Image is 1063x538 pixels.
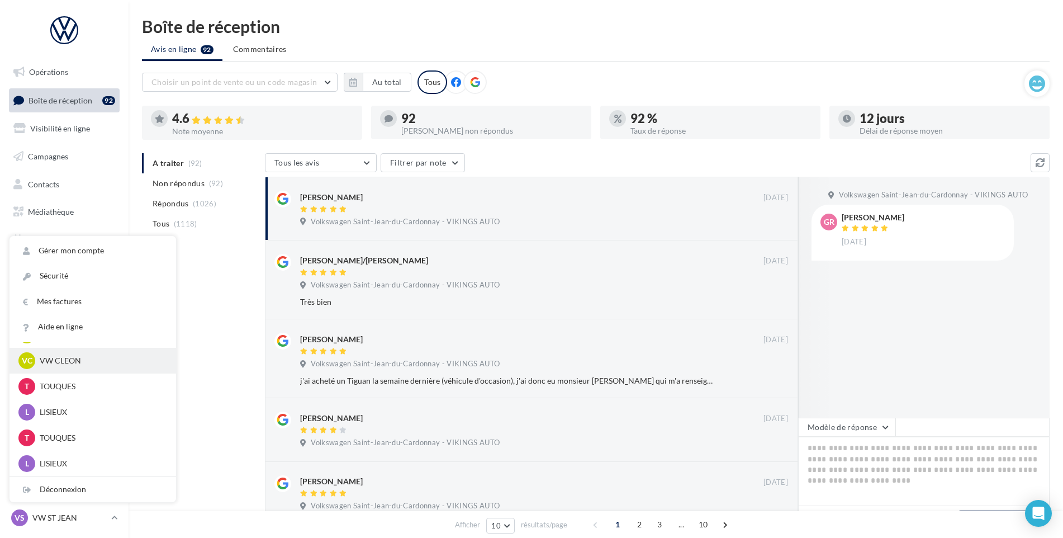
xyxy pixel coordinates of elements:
[381,153,465,172] button: Filtrer par note
[15,512,25,523] span: VS
[28,207,74,216] span: Médiathèque
[311,501,500,511] span: Volkswagen Saint-Jean-du-Cardonnay - VIKINGS AUTO
[651,516,668,534] span: 3
[763,414,788,424] span: [DATE]
[172,128,353,135] div: Note moyenne
[798,418,895,437] button: Modèle de réponse
[763,335,788,345] span: [DATE]
[142,18,1050,35] div: Boîte de réception
[763,478,788,488] span: [DATE]
[142,73,338,92] button: Choisir un point de vente ou un code magasin
[28,152,68,161] span: Campagnes
[7,256,122,289] a: PLV et print personnalisable
[174,219,197,228] span: (1118)
[233,44,287,55] span: Commentaires
[40,381,163,392] p: TOUQUES
[209,179,223,188] span: (92)
[10,477,176,502] div: Déconnexion
[311,217,500,227] span: Volkswagen Saint-Jean-du-Cardonnay - VIKINGS AUTO
[7,88,122,112] a: Boîte de réception92
[300,476,363,487] div: [PERSON_NAME]
[7,173,122,196] a: Contacts
[153,218,169,229] span: Tous
[311,280,500,290] span: Volkswagen Saint-Jean-du-Cardonnay - VIKINGS AUTO
[630,516,648,534] span: 2
[1025,500,1052,527] div: Open Intercom Messenger
[752,437,789,452] button: Ignorer
[40,407,163,418] p: LISIEUX
[311,438,500,448] span: Volkswagen Saint-Jean-du-Cardonnay - VIKINGS AUTO
[153,178,205,189] span: Non répondus
[694,516,713,534] span: 10
[193,199,216,208] span: (1026)
[40,458,163,469] p: LISIEUX
[824,216,834,228] span: Gr
[40,355,163,366] p: VW CLEON
[344,73,411,92] button: Au total
[9,507,120,528] a: VS VW ST JEAN
[752,500,789,516] button: Ignorer
[300,192,363,203] div: [PERSON_NAME]
[630,127,812,135] div: Taux de réponse
[763,193,788,203] span: [DATE]
[401,127,582,135] div: [PERSON_NAME] non répondus
[7,200,122,224] a: Médiathèque
[22,355,32,366] span: VC
[860,127,1041,135] div: Délai de réponse moyen
[25,407,29,418] span: L
[7,145,122,168] a: Campagnes
[300,413,363,424] div: [PERSON_NAME]
[10,263,176,289] a: Sécurité
[151,77,317,87] span: Choisir un point de vente ou un code magasin
[172,112,353,125] div: 4.6
[7,60,122,84] a: Opérations
[752,215,789,231] button: Ignorer
[300,375,715,386] div: j'ai acheté un Tiguan la semaine dernière (véhicule d'occasion), j'ai donc eu monsieur [PERSON_NA...
[491,521,501,530] span: 10
[29,95,92,105] span: Boîte de réception
[274,158,320,167] span: Tous les avis
[455,520,480,530] span: Afficher
[751,294,788,310] button: Ignorer
[609,516,627,534] span: 1
[842,237,866,247] span: [DATE]
[265,153,377,172] button: Tous les avis
[29,67,68,77] span: Opérations
[40,432,163,443] p: TOUQUES
[300,334,363,345] div: [PERSON_NAME]
[300,255,428,266] div: [PERSON_NAME]/[PERSON_NAME]
[7,228,122,252] a: Calendrier
[28,235,65,244] span: Calendrier
[10,314,176,339] a: Aide en ligne
[751,373,788,389] button: Ignorer
[25,381,29,392] span: T
[363,73,411,92] button: Au total
[630,112,812,125] div: 92 %
[839,190,1028,200] span: Volkswagen Saint-Jean-du-Cardonnay - VIKINGS AUTO
[311,359,500,369] span: Volkswagen Saint-Jean-du-Cardonnay - VIKINGS AUTO
[417,70,447,94] div: Tous
[153,198,189,209] span: Répondus
[763,256,788,266] span: [DATE]
[32,512,107,523] p: VW ST JEAN
[7,293,122,326] a: Campagnes DataOnDemand
[7,117,122,140] a: Visibilité en ligne
[401,112,582,125] div: 92
[672,516,690,534] span: ...
[860,112,1041,125] div: 12 jours
[521,520,567,530] span: résultats/page
[842,214,904,221] div: [PERSON_NAME]
[10,289,176,314] a: Mes factures
[10,238,176,263] a: Gérer mon compte
[486,518,515,534] button: 10
[300,296,715,308] div: Très bien
[28,179,59,188] span: Contacts
[30,124,90,133] span: Visibilité en ligne
[25,432,29,443] span: T
[25,458,29,469] span: L
[102,96,115,105] div: 92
